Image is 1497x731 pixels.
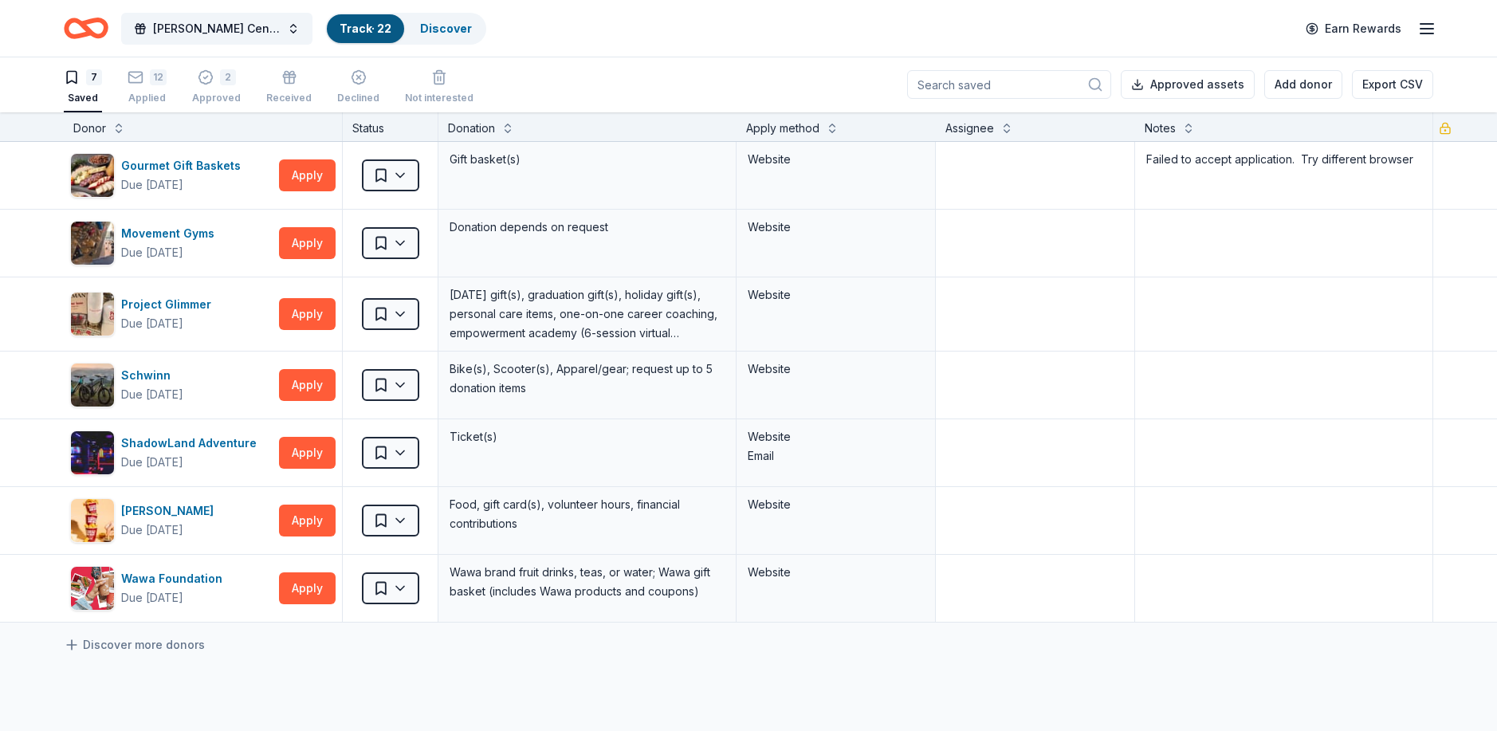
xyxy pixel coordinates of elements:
button: Declined [337,63,379,112]
div: [DATE] gift(s), graduation gift(s), holiday gift(s), personal care items, one-on-one career coach... [448,284,726,344]
a: Home [64,10,108,47]
button: Not interested [405,63,473,112]
div: Ticket(s) [448,426,726,448]
button: Apply [279,227,336,259]
button: Track· 22Discover [325,13,486,45]
div: Not interested [405,92,473,104]
div: Donor [73,119,106,138]
img: Image for Gourmet Gift Baskets [71,154,114,197]
button: Apply [279,572,336,604]
div: Wawa brand fruit drinks, teas, or water; Wawa gift basket (includes Wawa products and coupons) [448,561,726,603]
div: Wawa Foundation [121,569,229,588]
div: Website [748,495,924,514]
span: [PERSON_NAME] Center Restoration [153,19,281,38]
div: Assignee [945,119,994,138]
div: [PERSON_NAME] [121,501,220,521]
button: Apply [279,505,336,536]
button: Image for SchwinnSchwinnDue [DATE] [70,363,273,407]
button: Add donor [1264,70,1342,99]
div: Website [748,150,924,169]
button: Image for Gourmet Gift BasketsGourmet Gift BasketsDue [DATE] [70,153,273,198]
div: Received [266,92,312,104]
div: Status [343,112,438,141]
a: Discover more donors [64,635,205,654]
button: Image for Sheetz[PERSON_NAME]Due [DATE] [70,498,273,543]
input: Search saved [907,70,1111,99]
img: Image for ShadowLand Adventure [71,431,114,474]
button: Apply [279,437,336,469]
div: Donation depends on request [448,216,726,238]
div: Declined [337,92,379,104]
a: Track· 22 [340,22,391,35]
button: Approved assets [1121,70,1255,99]
img: Image for Schwinn [71,364,114,407]
div: Website [748,360,924,379]
div: Website [748,218,924,237]
button: Image for Wawa FoundationWawa FoundationDue [DATE] [70,566,273,611]
img: Image for Wawa Foundation [71,567,114,610]
img: Image for Movement Gyms [71,222,114,265]
button: [PERSON_NAME] Center Restoration [121,13,312,45]
button: Image for ShadowLand AdventureShadowLand AdventureDue [DATE] [70,430,273,475]
div: Website [748,563,924,582]
div: Due [DATE] [121,453,183,472]
div: Saved [64,92,102,104]
div: Website [748,427,924,446]
div: Gourmet Gift Baskets [121,156,247,175]
div: Gift basket(s) [448,148,726,171]
div: Notes [1145,119,1176,138]
div: Due [DATE] [121,243,183,262]
div: Email [748,446,924,466]
div: Project Glimmer [121,295,218,314]
button: Image for Project GlimmerProject GlimmerDue [DATE] [70,292,273,336]
div: Movement Gyms [121,224,221,243]
div: Due [DATE] [121,385,183,404]
div: Food, gift card(s), volunteer hours, financial contributions [448,493,726,535]
button: Received [266,63,312,112]
div: ShadowLand Adventure [121,434,263,453]
div: Schwinn [121,366,183,385]
a: Discover [420,22,472,35]
img: Image for Sheetz [71,499,114,542]
div: Approved [192,92,241,104]
button: Apply [279,298,336,330]
div: Due [DATE] [121,175,183,195]
div: Due [DATE] [121,314,183,333]
div: 12 [150,69,167,85]
div: Applied [128,92,167,104]
img: Image for Project Glimmer [71,293,114,336]
a: Earn Rewards [1296,14,1411,43]
div: Bike(s), Scooter(s), Apparel/gear; request up to 5 donation items [448,358,726,399]
div: 7 [86,69,102,85]
button: Export CSV [1352,70,1433,99]
button: 7Saved [64,63,102,112]
button: Apply [279,369,336,401]
div: Donation [448,119,495,138]
div: Due [DATE] [121,521,183,540]
textarea: Failed to accept application. Try different browser [1137,143,1431,207]
button: 12Applied [128,63,167,112]
div: Due [DATE] [121,588,183,607]
button: Apply [279,159,336,191]
div: Website [748,285,924,305]
div: Apply method [746,119,819,138]
div: 2 [220,69,236,85]
button: 2Approved [192,63,241,112]
button: Image for Movement GymsMovement GymsDue [DATE] [70,221,273,265]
